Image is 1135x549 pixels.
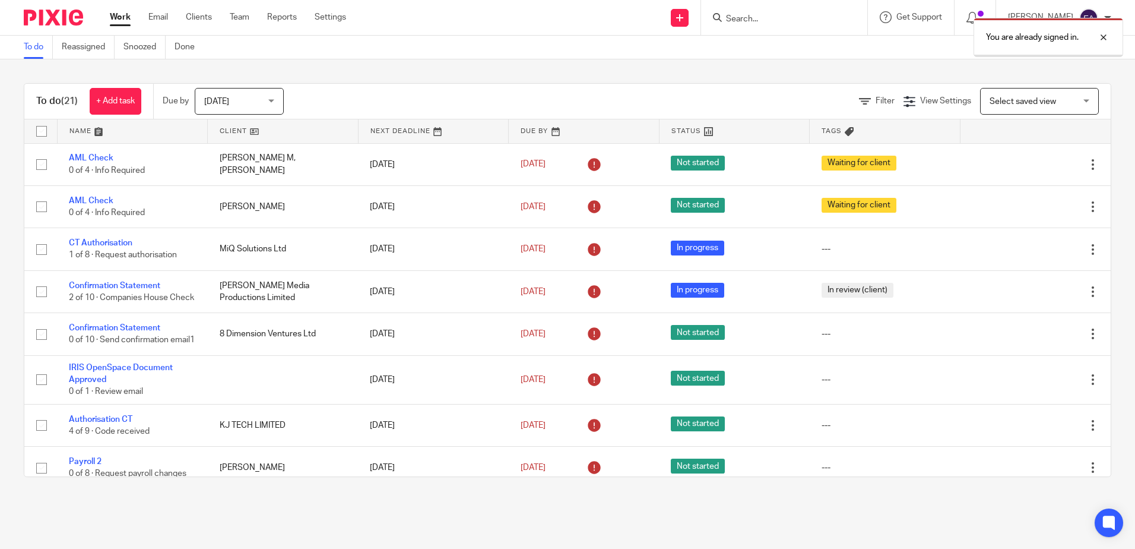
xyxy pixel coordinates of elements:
span: [DATE] [521,421,546,430]
a: CT Authorisation [69,239,132,247]
a: Team [230,11,249,23]
div: --- [822,374,949,386]
span: [DATE] [521,376,546,384]
td: 8 Dimension Ventures Ltd [208,313,359,355]
a: IRIS OpenSpace Document Approved [69,364,173,384]
span: Not started [671,459,725,474]
img: Pixie [24,10,83,26]
span: Not started [671,198,725,213]
div: --- [822,328,949,340]
a: Clients [186,11,212,23]
span: 0 of 4 · Info Required [69,166,145,175]
span: [DATE] [204,97,229,106]
td: [DATE] [358,404,509,446]
span: [DATE] [521,288,546,296]
a: Done [175,36,204,59]
span: 1 of 8 · Request authorisation [69,251,177,260]
td: [DATE] [358,355,509,404]
a: AML Check [69,154,113,162]
a: Confirmation Statement [69,324,160,332]
span: [DATE] [521,160,546,169]
td: [DATE] [358,185,509,228]
a: AML Check [69,197,113,205]
p: You are already signed in. [986,31,1079,43]
h1: To do [36,95,78,108]
span: In review (client) [822,283,893,298]
span: In progress [671,241,724,255]
span: Waiting for client [822,198,896,213]
span: 0 of 1 · Review email [69,388,143,396]
a: Snoozed [123,36,166,59]
span: Not started [671,325,725,340]
a: Authorisation CT [69,415,132,424]
td: [PERSON_NAME] [208,185,359,228]
span: 0 of 4 · Info Required [69,209,145,217]
td: [PERSON_NAME] [208,447,359,489]
img: svg%3E [1079,8,1098,27]
span: 0 of 8 · Request payroll changes [69,470,186,478]
p: Due by [163,95,189,107]
td: [DATE] [358,313,509,355]
div: --- [822,419,949,431]
a: + Add task [90,88,141,115]
span: Not started [671,371,725,386]
span: Filter [876,97,895,105]
td: [DATE] [358,270,509,313]
span: View Settings [920,97,971,105]
td: [DATE] [358,143,509,185]
a: Work [110,11,131,23]
td: [DATE] [358,228,509,270]
span: Not started [671,156,725,171]
td: [DATE] [358,447,509,489]
span: [DATE] [521,245,546,253]
td: [PERSON_NAME] Media Productions Limited [208,270,359,313]
div: --- [822,243,949,255]
span: [DATE] [521,203,546,211]
span: [DATE] [521,330,546,338]
a: Reports [267,11,297,23]
span: Waiting for client [822,156,896,171]
span: 4 of 9 · Code received [69,427,150,436]
span: 0 of 10 · Send confirmation email1 [69,336,195,345]
a: Confirmation Statement [69,282,160,290]
a: Reassigned [62,36,115,59]
a: Settings [315,11,346,23]
td: MiQ Solutions Ltd [208,228,359,270]
a: Payroll 2 [69,457,102,466]
span: 2 of 10 · Companies House Check [69,294,194,302]
td: KJ TECH LIMITED [208,404,359,446]
span: In progress [671,283,724,298]
span: Not started [671,417,725,431]
a: Email [148,11,168,23]
span: (21) [61,96,78,106]
a: To do [24,36,53,59]
span: Select saved view [990,97,1056,106]
span: Tags [822,128,842,134]
td: [PERSON_NAME] M, [PERSON_NAME] [208,143,359,185]
div: --- [822,462,949,474]
span: [DATE] [521,463,546,472]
